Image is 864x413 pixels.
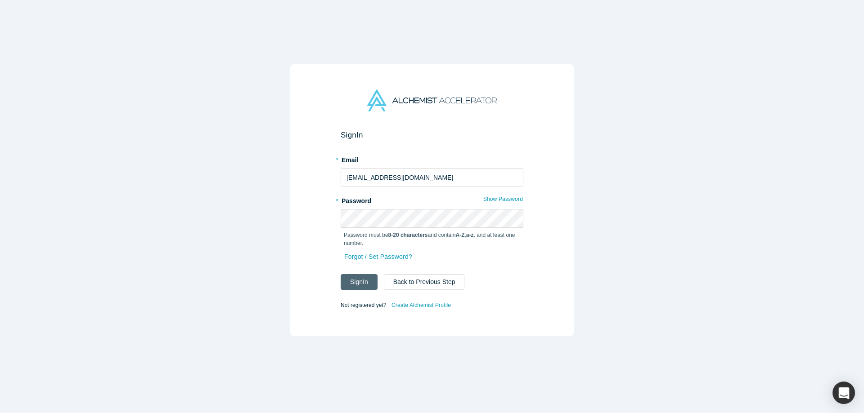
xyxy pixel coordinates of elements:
[384,274,465,290] button: Back to Previous Step
[367,89,497,111] img: Alchemist Accelerator Logo
[341,152,523,165] label: Email
[341,130,523,140] h2: Sign In
[456,232,465,238] strong: A-Z
[341,193,523,206] label: Password
[391,299,451,311] a: Create Alchemist Profile
[341,302,386,308] span: Not registered yet?
[344,231,520,247] p: Password must be and contain , , and at least one number.
[388,232,428,238] strong: 8-20 characters
[344,249,413,265] a: Forgot / Set Password?
[466,232,474,238] strong: a-z
[483,193,523,205] button: Show Password
[341,274,378,290] button: SignIn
